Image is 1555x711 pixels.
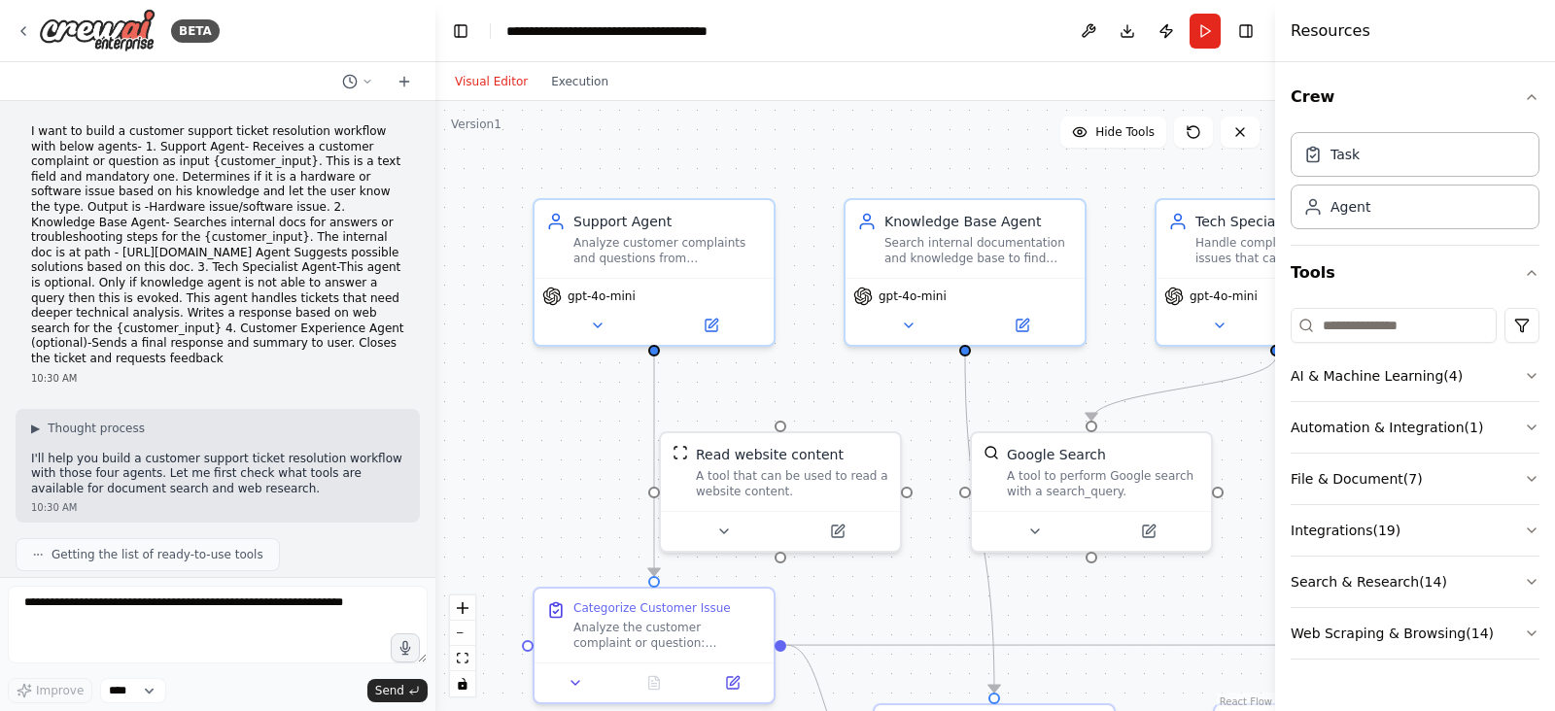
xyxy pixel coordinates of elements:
nav: breadcrumb [506,21,708,41]
p: I want to build a customer support ticket resolution workflow with below agents- 1. Support Agent... [31,124,404,367]
div: SerplyWebSearchToolGoogle SearchA tool to perform Google search with a search_query. [970,431,1213,553]
span: gpt-4o-mini [879,288,947,304]
div: Categorize Customer Issue [573,600,731,616]
div: Support AgentAnalyze customer complaints and questions from {customer_input} to determine if they... [533,198,776,347]
g: Edge from 11558f76-1a4b-4efc-b7fa-df55ebfbd519 to 05fabf38-7008-4768-b17d-be64702e3523 [644,355,664,575]
div: Agent [1330,197,1370,217]
button: Hide left sidebar [447,17,474,45]
button: Switch to previous chat [334,70,381,93]
g: Edge from 1d28b446-0b33-4e38-b9d8-55ee6c1117e8 to 88bdf6c5-25ff-4a93-a30e-e167caa1bf65 [1082,355,1286,420]
button: Send [367,679,428,702]
div: Tech Specialist AgentHandle complex technical issues that cannot be resolved through standard kno... [1155,198,1398,347]
g: Edge from 05fabf38-7008-4768-b17d-be64702e3523 to 7830caa2-ea64-472b-8cc5-88d29bd01cc9 [786,635,1551,655]
g: Edge from 71c1df2d-16a3-416d-b48c-53a7a2d9c907 to 2a8c01bf-605a-444b-a1bd-dbcab85a9459 [955,355,1004,692]
button: fit view [450,646,475,671]
button: Crew [1291,70,1539,124]
button: Open in side panel [1093,520,1203,543]
button: zoom out [450,621,475,646]
button: ▶Thought process [31,421,145,436]
button: No output available [613,671,696,694]
div: Analyze the customer complaint or question: {customer_input} and determine whether it is a hardwa... [573,620,762,651]
button: Start a new chat [389,70,420,93]
div: Handle complex technical issues that cannot be resolved through standard knowledge base searches ... [1195,235,1384,266]
button: Search & Research(14) [1291,557,1539,607]
div: Tech Specialist Agent [1195,212,1384,231]
button: Open in side panel [699,671,766,694]
p: I'll help you build a customer support ticket resolution workflow with those four agents. Let me ... [31,452,404,497]
span: gpt-4o-mini [568,288,636,304]
button: AI & Machine Learning(4) [1291,351,1539,401]
div: Crew [1291,124,1539,245]
button: Integrations(19) [1291,505,1539,556]
div: React Flow controls [450,595,475,696]
button: Open in side panel [656,314,766,337]
button: Execution [539,70,620,93]
img: SerplyWebSearchTool [984,445,999,460]
div: Tools [1291,300,1539,675]
span: gpt-4o-mini [1190,288,1258,304]
div: 10:30 AM [31,500,404,515]
div: Version 1 [451,117,501,132]
a: React Flow attribution [1220,696,1272,707]
span: Getting the list of ready-to-use tools [52,547,263,562]
div: Google Search [1007,445,1106,464]
button: Hide right sidebar [1232,17,1260,45]
div: Search internal documentation and knowledge base to find relevant solutions and troubleshooting s... [884,235,1073,266]
div: A tool that can be used to read a website content. [696,468,888,499]
div: BETA [171,19,220,43]
h4: Resources [1291,19,1370,43]
div: Knowledge Base AgentSearch internal documentation and knowledge base to find relevant solutions a... [844,198,1087,347]
span: Improve [36,683,84,698]
div: Knowledge Base Agent [884,212,1073,231]
img: Logo [39,9,155,52]
button: Improve [8,678,92,703]
div: Read website content [696,445,844,464]
div: A tool to perform Google search with a search_query. [1007,468,1199,499]
span: Thought process [48,421,145,436]
button: Visual Editor [443,70,539,93]
button: File & Document(7) [1291,454,1539,504]
button: toggle interactivity [450,671,475,696]
span: Send [375,683,404,698]
button: Click to speak your automation idea [391,633,420,662]
button: Tools [1291,246,1539,300]
div: Analyze customer complaints and questions from {customer_input} to determine if they are hardware... [573,235,762,266]
img: ScrapeWebsiteTool [673,445,688,460]
div: Task [1330,145,1360,164]
div: 10:30 AM [31,371,404,386]
button: zoom in [450,595,475,621]
div: Categorize Customer IssueAnalyze the customer complaint or question: {customer_input} and determi... [533,587,776,704]
button: Automation & Integration(1) [1291,402,1539,453]
span: ▶ [31,421,40,436]
div: ScrapeWebsiteToolRead website contentA tool that can be used to read a website content. [659,431,902,553]
button: Hide Tools [1060,117,1166,148]
button: Open in side panel [967,314,1077,337]
div: Support Agent [573,212,762,231]
span: Hide Tools [1095,124,1155,140]
button: Web Scraping & Browsing(14) [1291,608,1539,659]
button: Open in side panel [782,520,892,543]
